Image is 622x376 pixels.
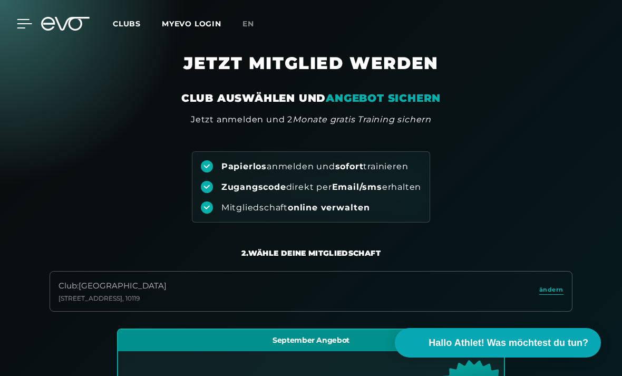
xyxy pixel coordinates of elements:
[59,294,167,303] div: [STREET_ADDRESS] , 10119
[539,285,563,294] span: ändern
[332,182,382,192] strong: Email/sms
[191,113,431,126] div: Jetzt anmelden und 2
[162,19,221,28] a: MYEVO LOGIN
[69,53,553,91] h1: JETZT MITGLIED WERDEN
[221,202,370,214] div: Mitgliedschaft
[241,248,381,258] div: 2. Wähle deine Mitgliedschaft
[395,328,601,358] button: Hallo Athlet! Was möchtest du tun?
[221,182,286,192] strong: Zugangscode
[326,92,441,104] em: ANGEBOT SICHERN
[113,18,162,28] a: Clubs
[335,161,364,171] strong: sofort
[242,19,254,28] span: en
[181,91,441,105] div: CLUB AUSWÄHLEN UND
[293,114,431,124] em: Monate gratis Training sichern
[288,203,370,213] strong: online verwalten
[242,18,267,30] a: en
[59,280,167,292] div: Club : [GEOGRAPHIC_DATA]
[221,181,421,193] div: direkt per erhalten
[221,161,409,172] div: anmelden und trainieren
[429,336,588,350] span: Hallo Athlet! Was möchtest du tun?
[221,161,267,171] strong: Papierlos
[539,285,563,297] a: ändern
[113,19,141,28] span: Clubs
